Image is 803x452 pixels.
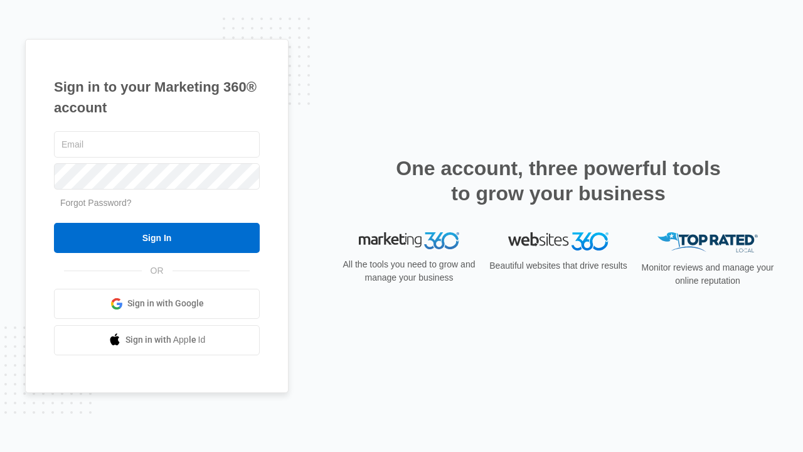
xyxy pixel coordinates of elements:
[60,198,132,208] a: Forgot Password?
[637,261,778,288] p: Monitor reviews and manage your online reputation
[508,232,609,250] img: Websites 360
[359,232,459,250] img: Marketing 360
[392,156,725,206] h2: One account, three powerful tools to grow your business
[657,232,758,253] img: Top Rated Local
[488,259,629,272] p: Beautiful websites that drive results
[54,223,260,253] input: Sign In
[339,258,479,284] p: All the tools you need to grow and manage your business
[54,131,260,158] input: Email
[54,289,260,319] a: Sign in with Google
[54,325,260,355] a: Sign in with Apple Id
[125,333,206,347] span: Sign in with Apple Id
[54,77,260,118] h1: Sign in to your Marketing 360® account
[142,264,173,277] span: OR
[127,297,204,310] span: Sign in with Google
